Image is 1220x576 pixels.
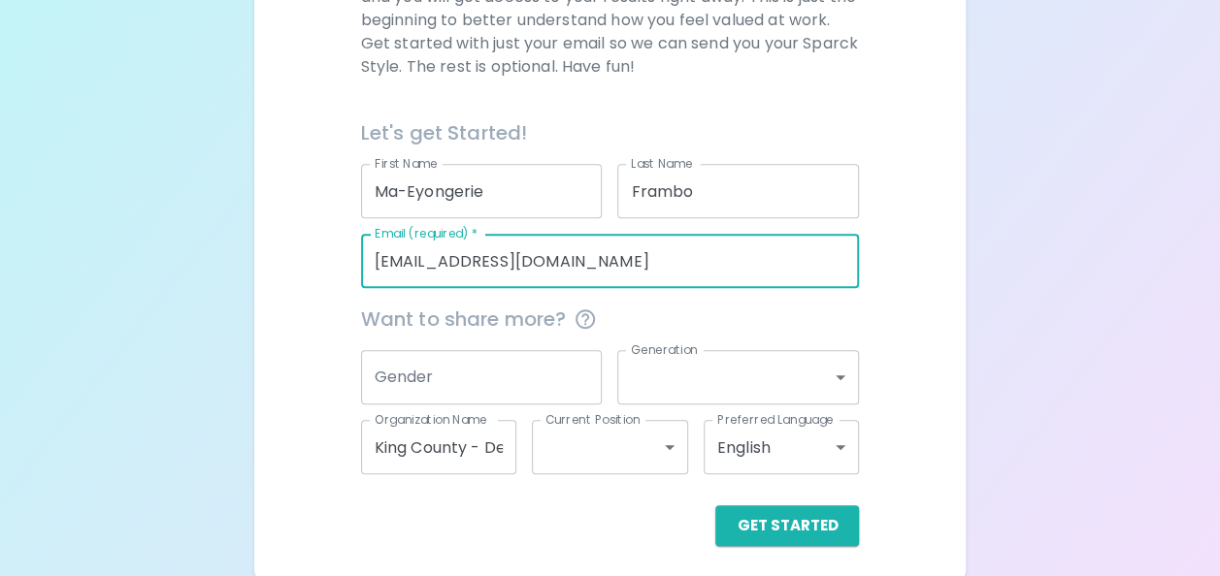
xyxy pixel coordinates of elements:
h6: Let's get Started! [361,117,860,148]
label: Generation [631,341,698,358]
label: First Name [375,155,438,172]
svg: This information is completely confidential and only used for aggregated appreciation studies at ... [574,307,597,331]
label: Preferred Language [717,411,834,428]
label: Organization Name [375,411,487,428]
label: Last Name [631,155,692,172]
button: Get Started [715,505,859,546]
label: Email (required) [375,225,478,241]
span: Want to share more? [361,304,860,335]
label: Current Position [545,411,640,428]
div: English [704,420,860,474]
